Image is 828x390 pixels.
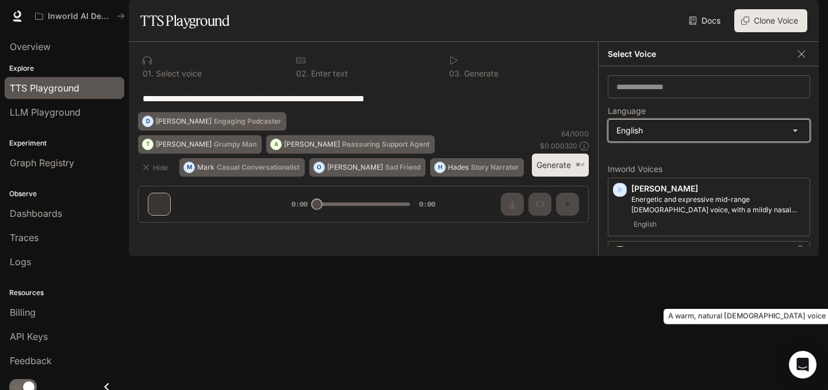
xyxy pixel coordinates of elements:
[197,164,214,171] p: Mark
[140,9,229,32] h1: TTS Playground
[179,158,305,177] button: MMarkCasual Conversationalist
[631,183,805,194] p: [PERSON_NAME]
[214,141,256,148] p: Grumpy Man
[734,9,807,32] button: Clone Voice
[608,165,810,173] p: Inworld Voices
[793,246,805,255] button: Copy Voice ID
[435,158,445,177] div: H
[48,12,112,21] p: Inworld AI Demos
[154,70,202,78] p: Select voice
[532,154,589,177] button: Generate⌘⏎
[631,194,805,215] p: Energetic and expressive mid-range male voice, with a mildly nasal quality
[314,158,324,177] div: O
[576,162,584,169] p: ⌘⏎
[687,9,725,32] a: Docs
[284,141,340,148] p: [PERSON_NAME]
[462,70,499,78] p: Generate
[271,135,281,154] div: A
[608,120,810,142] div: English
[309,70,348,78] p: Enter text
[309,158,425,177] button: O[PERSON_NAME]Sad Friend
[184,158,194,177] div: M
[789,351,816,378] div: Open Intercom Messenger
[30,5,130,28] button: All workspaces
[138,135,262,154] button: T[PERSON_NAME]Grumpy Man
[449,70,462,78] p: 0 3 .
[327,164,383,171] p: [PERSON_NAME]
[448,164,469,171] p: Hades
[138,158,175,177] button: Hide
[430,158,524,177] button: HHadesStory Narrator
[471,164,519,171] p: Story Narrator
[143,70,154,78] p: 0 1 .
[143,135,153,154] div: T
[217,164,300,171] p: Casual Conversationalist
[631,246,805,258] p: [PERSON_NAME]
[561,129,589,139] p: 64 / 1000
[266,135,435,154] button: A[PERSON_NAME]Reassuring Support Agent
[156,141,212,148] p: [PERSON_NAME]
[214,118,281,125] p: Engaging Podcaster
[156,118,212,125] p: [PERSON_NAME]
[138,112,286,131] button: D[PERSON_NAME]Engaging Podcaster
[385,164,420,171] p: Sad Friend
[631,217,659,231] span: English
[608,107,646,115] p: Language
[296,70,309,78] p: 0 2 .
[143,112,153,131] div: D
[342,141,430,148] p: Reassuring Support Agent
